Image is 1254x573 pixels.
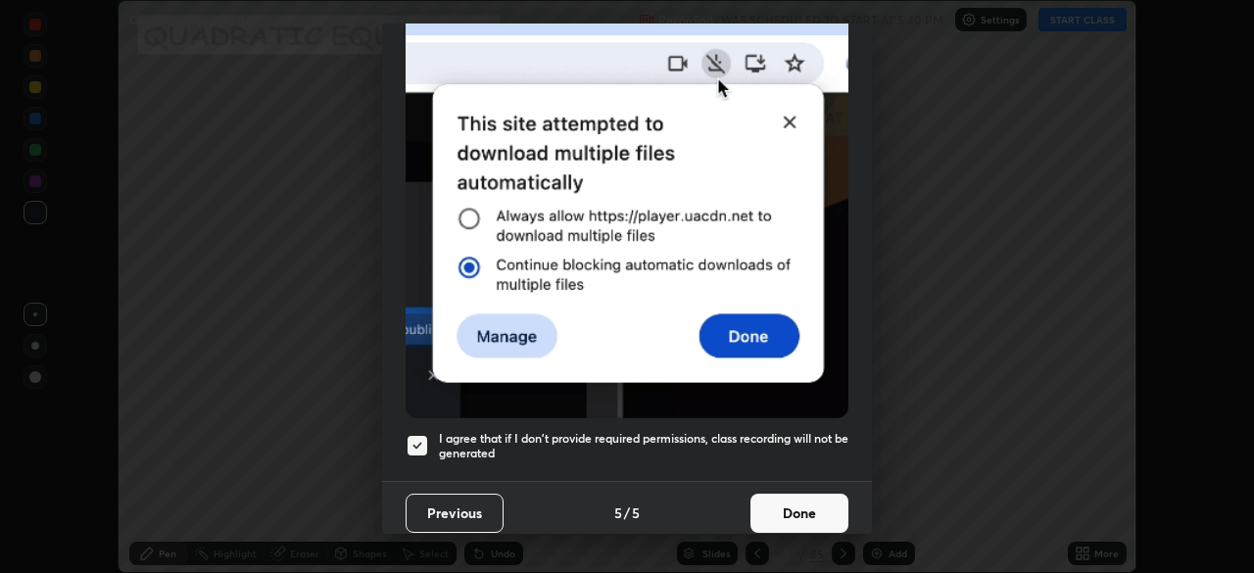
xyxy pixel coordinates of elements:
h4: / [624,502,630,523]
h4: 5 [614,502,622,523]
button: Done [750,494,848,533]
h4: 5 [632,502,640,523]
button: Previous [406,494,504,533]
h5: I agree that if I don't provide required permissions, class recording will not be generated [439,431,848,461]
